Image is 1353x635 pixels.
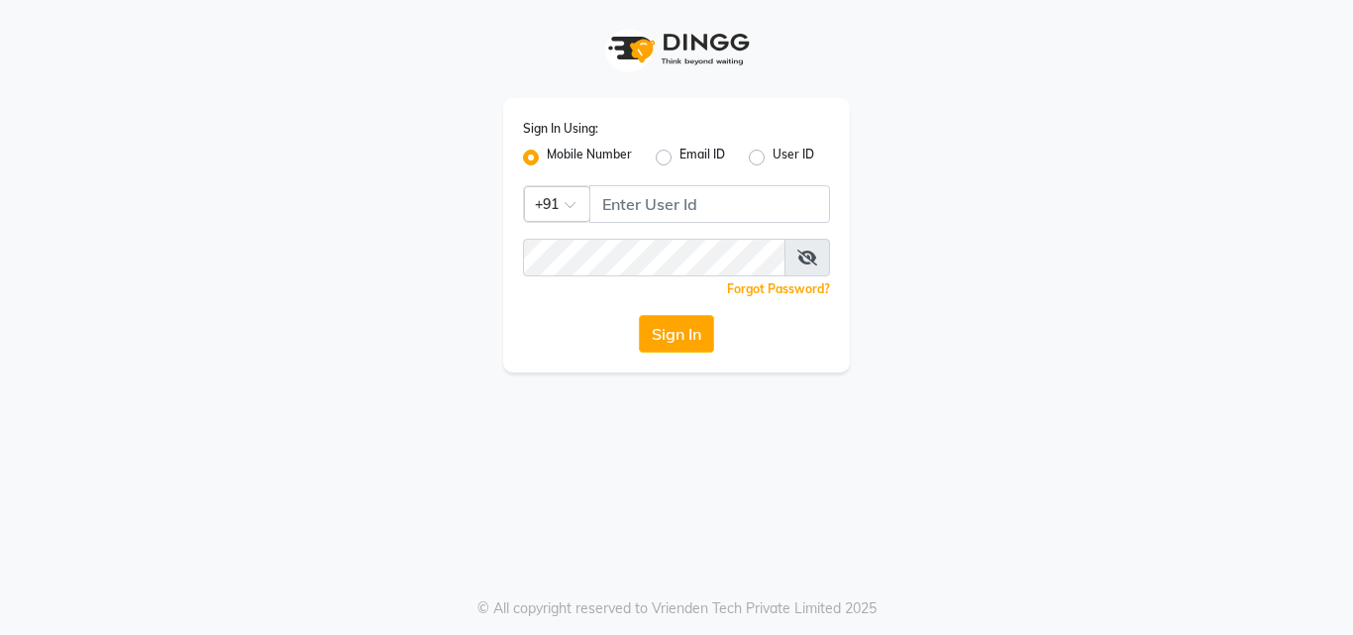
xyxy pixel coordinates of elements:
label: User ID [773,146,814,169]
img: logo1.svg [597,20,756,78]
label: Email ID [679,146,725,169]
button: Sign In [639,315,714,353]
input: Username [523,239,785,276]
label: Mobile Number [547,146,632,169]
label: Sign In Using: [523,120,598,138]
a: Forgot Password? [727,281,830,296]
input: Username [589,185,830,223]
